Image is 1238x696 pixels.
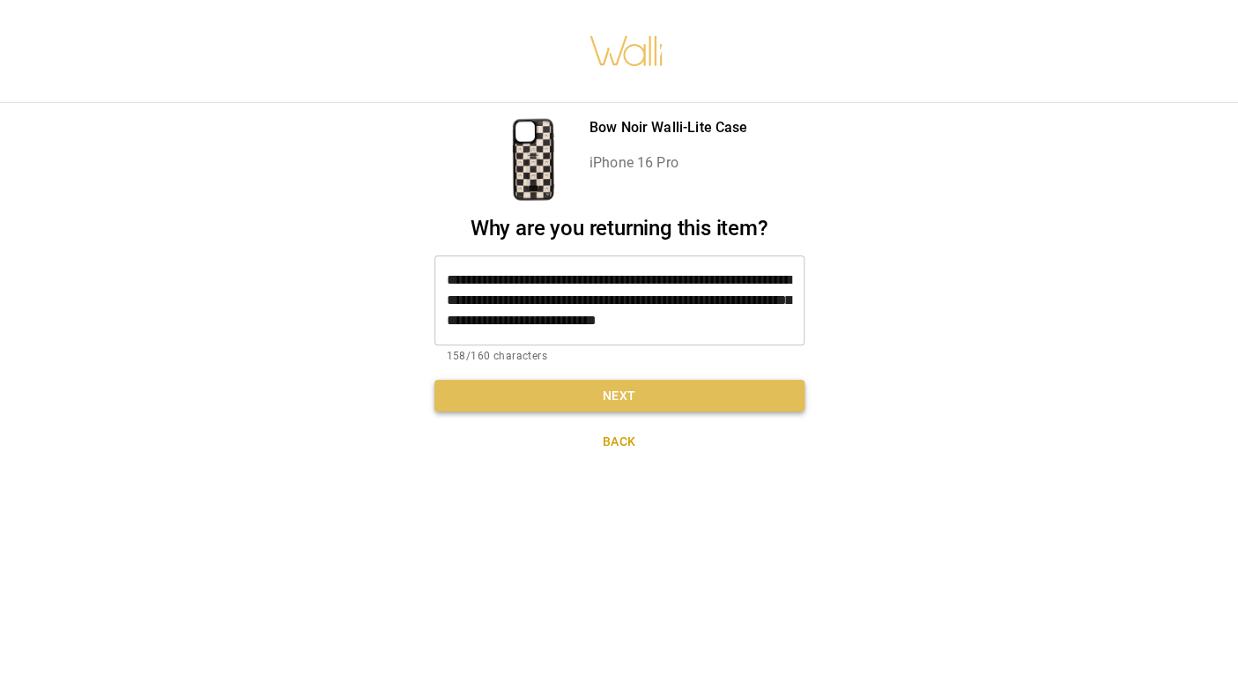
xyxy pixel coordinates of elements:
[589,13,664,89] img: walli-inc.myshopify.com
[434,380,804,412] button: Next
[447,348,792,366] p: 158/160 characters
[434,216,804,241] h2: Why are you returning this item?
[434,426,804,458] button: Back
[589,117,748,138] p: Bow Noir Walli-Lite Case
[589,152,748,174] p: iPhone 16 Pro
